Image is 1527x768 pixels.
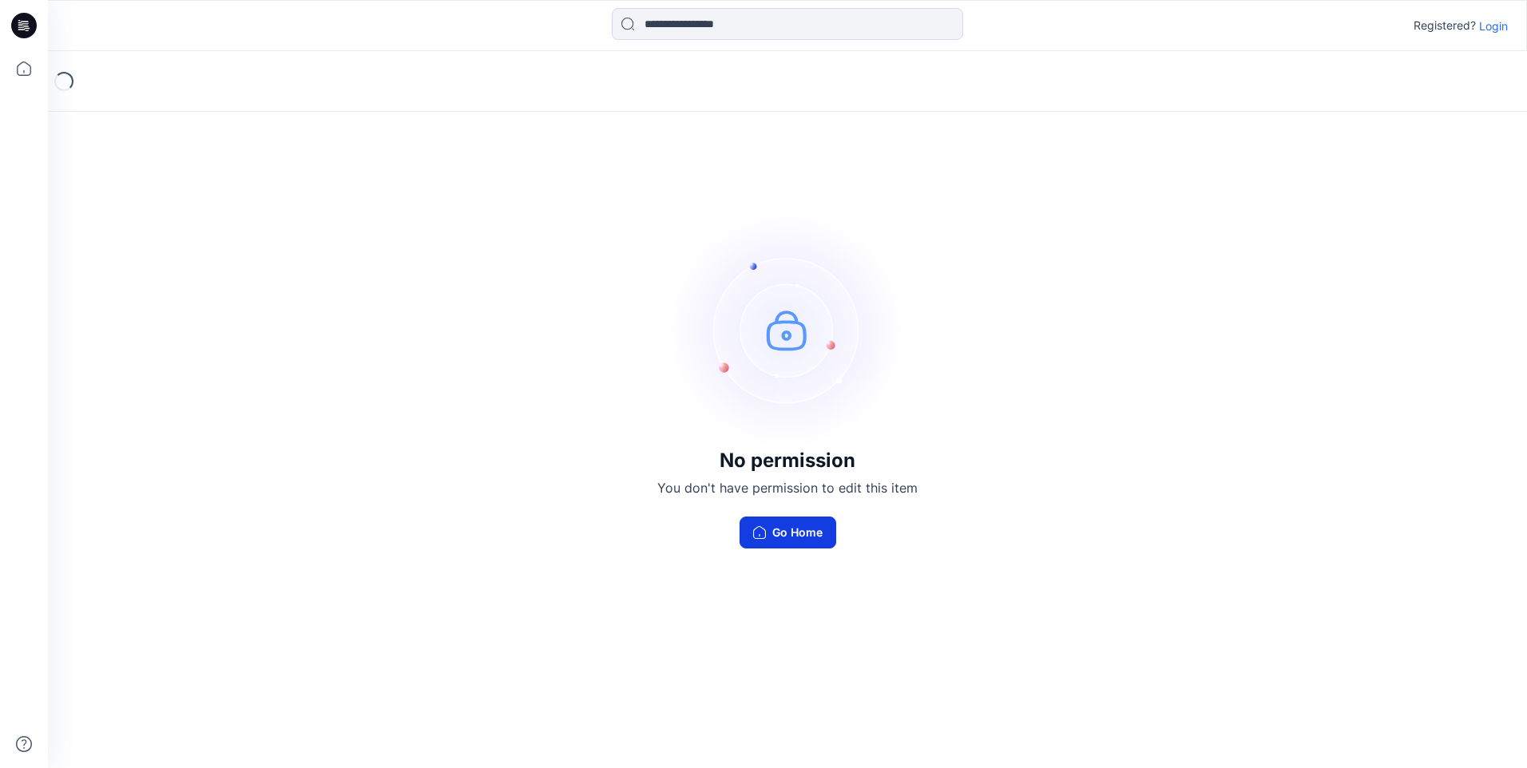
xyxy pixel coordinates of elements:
[657,449,918,472] h3: No permission
[1479,18,1508,34] p: Login
[1414,16,1476,35] p: Registered?
[740,517,836,548] button: Go Home
[657,478,918,497] p: You don't have permission to edit this item
[668,210,907,449] img: no-perm.svg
